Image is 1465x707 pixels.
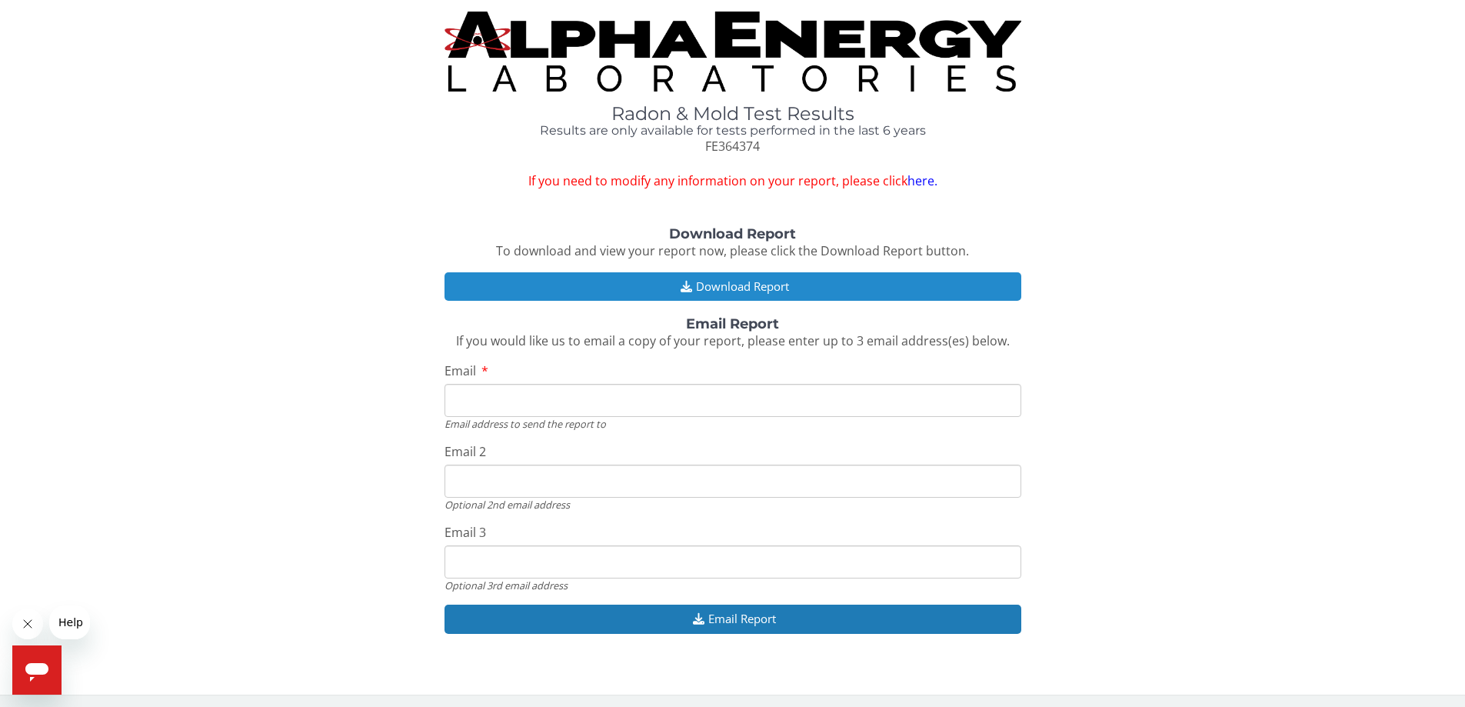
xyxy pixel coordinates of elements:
span: To download and view your report now, please click the Download Report button. [496,242,969,259]
span: If you need to modify any information on your report, please click [444,172,1021,190]
iframe: Close message [12,609,43,639]
div: Optional 2nd email address [444,498,1021,512]
button: Email Report [444,605,1021,633]
span: If you would like us to email a copy of your report, please enter up to 3 email address(es) below. [456,332,1010,349]
h1: Radon & Mold Test Results [444,104,1021,124]
img: TightCrop.jpg [444,12,1021,92]
h4: Results are only available for tests performed in the last 6 years [444,124,1021,138]
iframe: Button to launch messaging window [12,645,62,695]
span: Email 2 [444,443,486,460]
span: Email [444,362,476,379]
div: Optional 3rd email address [444,579,1021,592]
div: Email address to send the report to [444,417,1021,431]
strong: Email Report [686,315,779,332]
span: Email 3 [444,524,486,541]
iframe: Message from company [49,605,90,639]
strong: Download Report [669,225,796,242]
a: here. [907,172,937,189]
span: FE364374 [705,138,760,155]
button: Download Report [444,272,1021,301]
